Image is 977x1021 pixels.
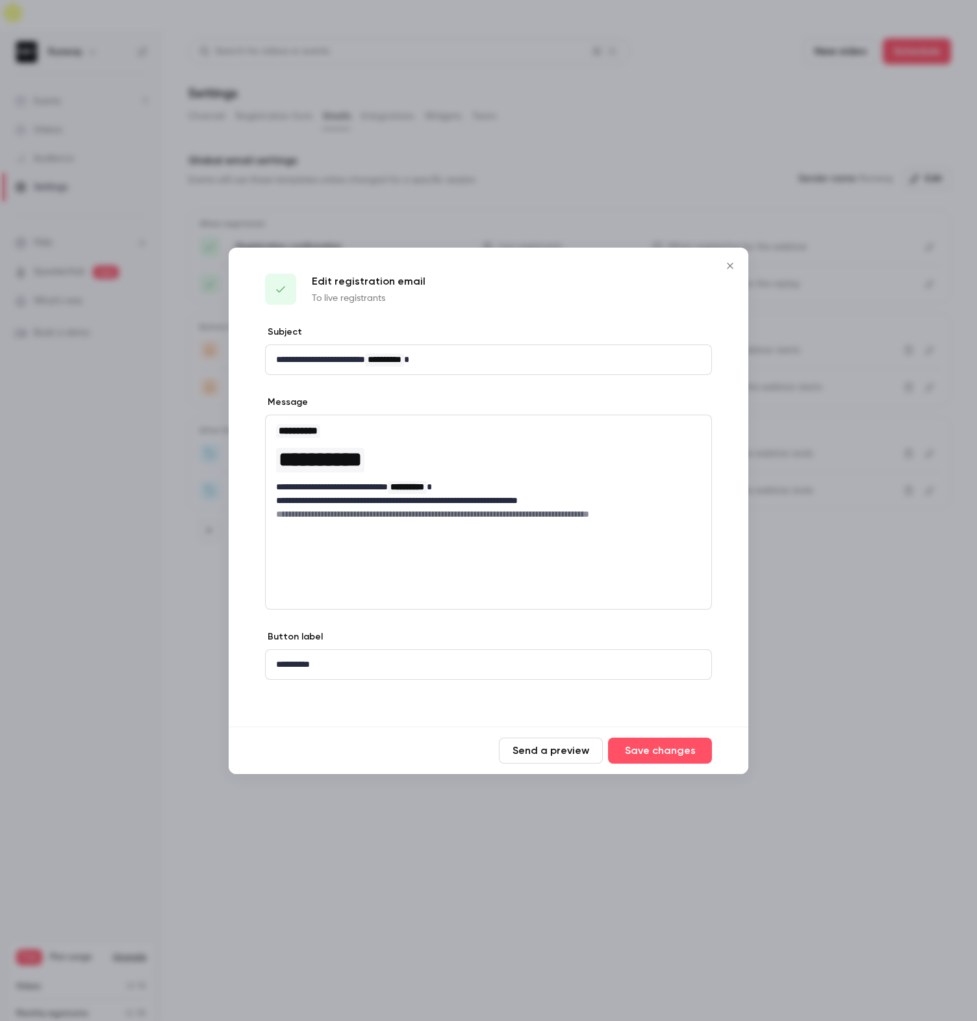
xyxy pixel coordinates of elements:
button: Close [717,253,743,279]
p: To live registrants [312,292,425,305]
label: Button label [265,630,323,643]
div: editor [266,415,711,528]
button: Send a preview [499,738,603,764]
div: editor [266,650,711,679]
label: Subject [265,326,302,339]
div: editor [266,345,711,374]
p: Edit registration email [312,274,425,289]
button: Save changes [608,738,712,764]
label: Message [265,396,308,409]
